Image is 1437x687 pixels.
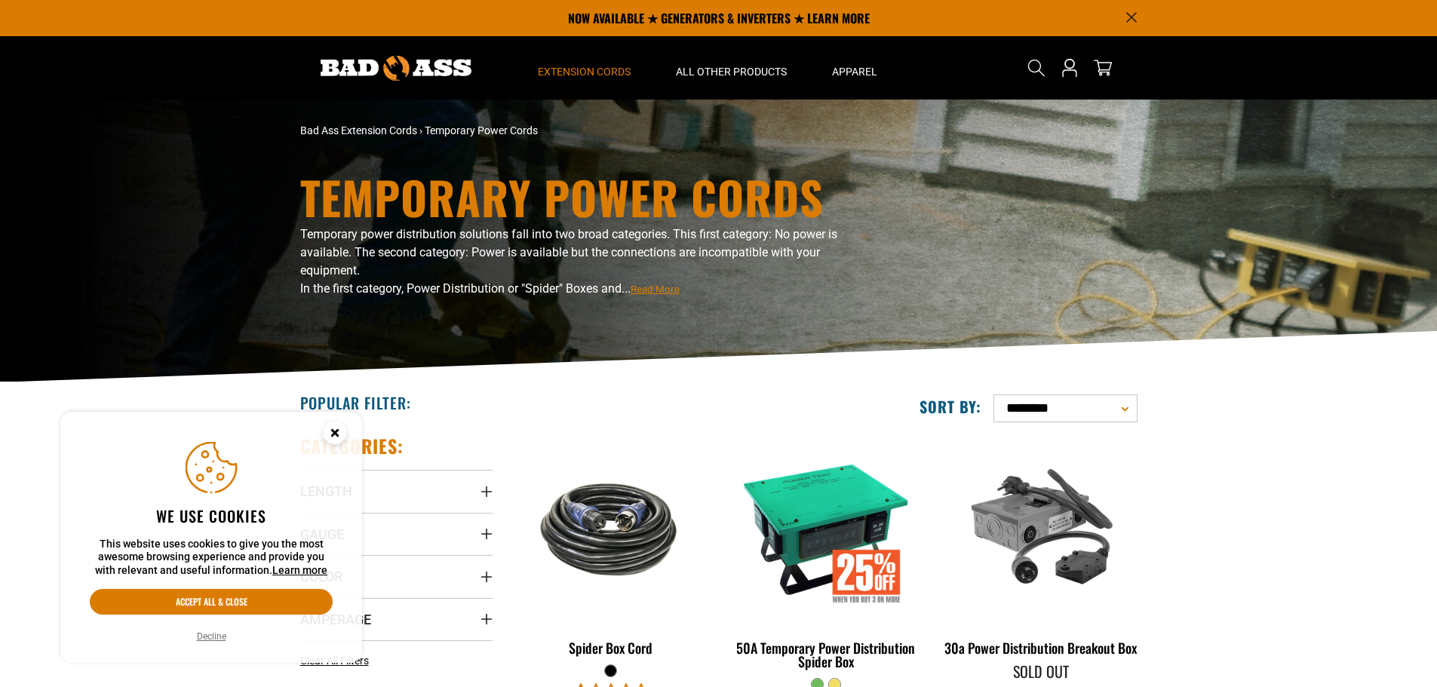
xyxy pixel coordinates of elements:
[944,641,1137,655] div: 30a Power Distribution Breakout Box
[676,65,787,78] span: All Other Products
[321,56,471,81] img: Bad Ass Extension Cords
[729,434,922,677] a: 50A Temporary Power Distribution Spider Box 50A Temporary Power Distribution Spider Box
[920,397,981,416] label: Sort by:
[809,36,900,100] summary: Apparel
[90,506,333,526] h2: We use cookies
[90,589,333,615] button: Accept all & close
[192,629,231,644] button: Decline
[832,65,877,78] span: Apparel
[300,281,680,296] span: In the first category, Power Distribution or "Spider" Boxes and...
[300,470,493,512] summary: Length
[515,641,708,655] div: Spider Box Cord
[300,598,493,640] summary: Amperage
[300,513,493,555] summary: Gauge
[653,36,809,100] summary: All Other Products
[1024,56,1049,80] summary: Search
[516,471,706,587] img: black
[731,442,921,615] img: 50A Temporary Power Distribution Spider Box
[90,538,333,578] p: This website uses cookies to give you the most awesome browsing experience and provide you with r...
[729,641,922,668] div: 50A Temporary Power Distribution Spider Box
[944,434,1137,664] a: green 30a Power Distribution Breakout Box
[515,434,708,664] a: black Spider Box Cord
[300,124,417,136] a: Bad Ass Extension Cords
[419,124,422,136] span: ›
[300,174,851,219] h1: Temporary Power Cords
[300,123,851,139] nav: breadcrumbs
[300,655,369,667] span: Clear All Filters
[60,412,362,664] aside: Cookie Consent
[944,664,1137,679] div: Sold Out
[300,227,837,278] span: Temporary power distribution solutions fall into two broad categories. This first category: No po...
[631,284,680,295] span: Read More
[300,393,411,413] h2: Popular Filter:
[425,124,538,136] span: Temporary Power Cords
[946,442,1136,615] img: green
[538,65,631,78] span: Extension Cords
[272,564,327,576] a: Learn more
[300,555,493,597] summary: Color
[515,36,653,100] summary: Extension Cords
